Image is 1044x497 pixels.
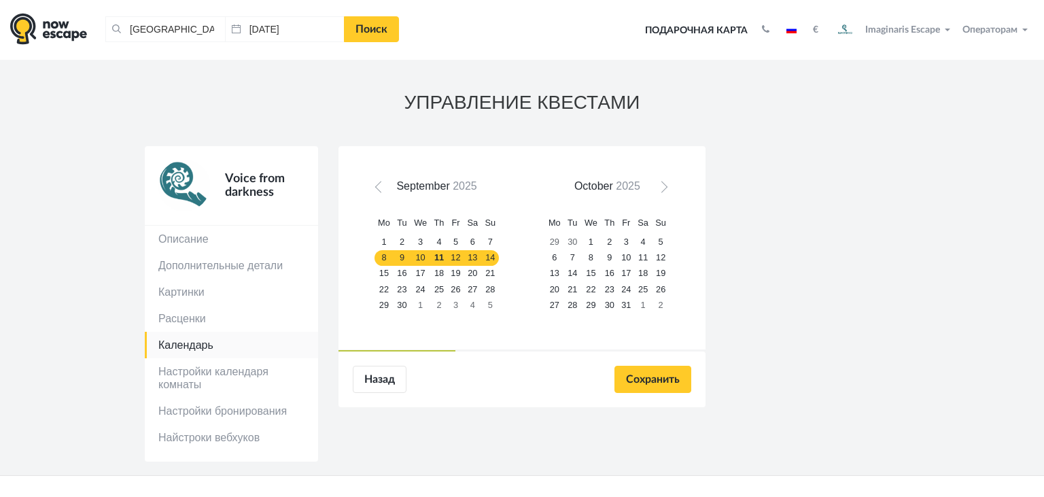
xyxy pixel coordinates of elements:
a: 17 [411,266,431,281]
button: Imaginaris Escape [829,16,956,44]
a: 25 [634,281,652,297]
a: 29 [581,297,602,313]
a: 10 [618,250,634,266]
a: Дополнительные детали [145,252,318,279]
input: Город или название квеста [105,16,225,42]
a: 14 [481,250,499,266]
a: 2 [394,235,411,250]
a: 25 [430,281,447,297]
a: 22 [375,281,394,297]
img: logo [10,13,87,45]
a: 13 [545,266,564,281]
a: 11 [634,250,652,266]
a: 2 [601,235,618,250]
a: Назад [353,366,406,393]
a: 15 [375,266,394,281]
a: 29 [375,297,394,313]
a: 30 [394,297,411,313]
span: Next [657,184,667,195]
a: Настройки календаря комнаты [145,358,318,398]
span: Saturday [468,218,478,228]
a: Подарочная карта [640,16,752,46]
span: Wednesday [414,218,427,228]
a: Next [652,180,672,200]
a: 7 [564,250,581,266]
span: Sunday [655,218,666,228]
span: Saturday [638,218,648,228]
a: 26 [652,281,669,297]
a: Найстроки вебхуков [145,424,318,451]
a: 5 [652,235,669,250]
span: Friday [622,218,630,228]
span: October [574,180,613,192]
a: 1 [411,297,431,313]
a: 24 [411,281,431,297]
a: 21 [481,266,499,281]
a: 27 [464,281,481,297]
a: 7 [481,235,499,250]
a: Расценки [145,305,318,332]
button: Операторам [959,23,1034,37]
a: 31 [618,297,634,313]
a: 11 [430,250,447,266]
a: 4 [634,235,652,250]
a: 5 [481,297,499,313]
a: 6 [464,235,481,250]
a: 1 [375,235,394,250]
a: 10 [411,250,431,266]
a: 28 [481,281,499,297]
a: 23 [601,281,618,297]
span: Thursday [434,218,445,228]
a: 14 [564,266,581,281]
a: 9 [394,250,411,266]
span: 2025 [616,180,640,192]
a: Настройки бронирования [145,398,318,424]
a: 3 [618,235,634,250]
a: 21 [564,281,581,297]
a: 19 [652,266,669,281]
span: Friday [451,218,459,228]
a: 2 [652,297,669,313]
a: 30 [564,235,581,250]
span: Imaginaris Escape [865,22,940,35]
a: 20 [464,266,481,281]
a: 2 [430,297,447,313]
input: Сохранить [614,366,691,393]
span: Monday [549,218,561,228]
img: ru.jpg [786,27,797,33]
strong: € [813,25,818,35]
a: 22 [581,281,602,297]
input: Дата [225,16,345,42]
span: Thursday [604,218,614,228]
a: 20 [545,281,564,297]
span: Wednesday [585,218,597,228]
button: € [806,23,825,37]
a: 30 [601,297,618,313]
a: Prev [372,180,392,200]
a: Картинки [145,279,318,305]
a: 26 [448,281,464,297]
h3: УПРАВЛЕНИЕ КВЕСТАМИ [145,92,899,114]
a: 16 [601,266,618,281]
a: 6 [545,250,564,266]
a: 18 [634,266,652,281]
a: 15 [581,266,602,281]
div: Voice from darkness [210,160,304,211]
a: 29 [545,235,564,250]
a: 23 [394,281,411,297]
span: Операторам [962,25,1017,35]
span: Monday [378,218,390,228]
a: 12 [652,250,669,266]
a: Описание [145,226,318,252]
span: September [396,180,449,192]
a: 9 [601,250,618,266]
a: 16 [394,266,411,281]
a: 1 [634,297,652,313]
a: 4 [430,235,447,250]
a: 18 [430,266,447,281]
a: 27 [545,297,564,313]
a: 3 [411,235,431,250]
a: 4 [464,297,481,313]
a: 1 [581,235,602,250]
a: 8 [375,250,394,266]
